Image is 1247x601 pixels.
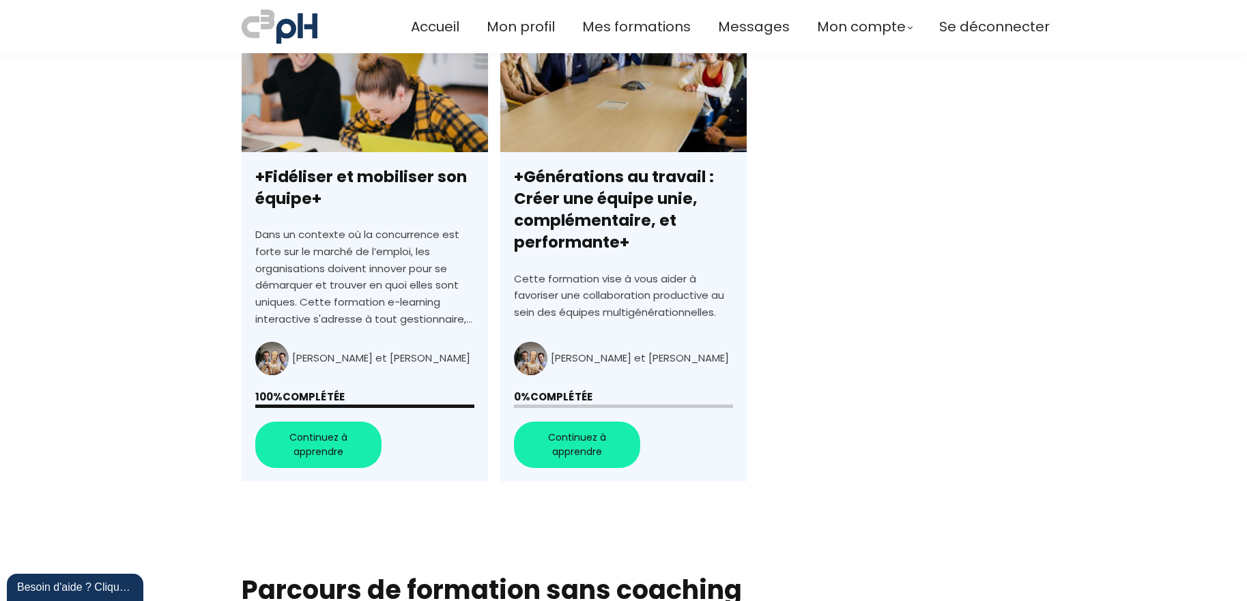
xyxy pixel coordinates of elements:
iframe: chat widget [7,571,146,601]
img: a70bc7685e0efc0bd0b04b3506828469.jpeg [242,7,317,46]
a: Accueil [411,16,459,38]
a: Messages [718,16,790,38]
a: Se déconnecter [939,16,1050,38]
span: Mon compte [817,16,906,38]
a: Mes formations [582,16,691,38]
a: Mon profil [487,16,555,38]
